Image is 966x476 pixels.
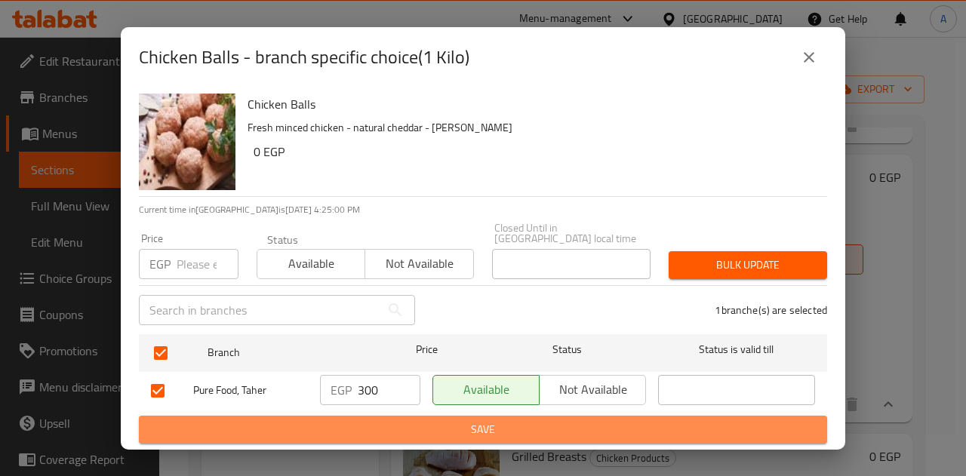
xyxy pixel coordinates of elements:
[139,45,469,69] h2: Chicken Balls - branch specific choice(1 Kilo)
[139,416,827,444] button: Save
[539,375,646,405] button: Not available
[681,256,815,275] span: Bulk update
[139,295,380,325] input: Search in branches
[331,381,352,399] p: EGP
[365,249,473,279] button: Not available
[149,255,171,273] p: EGP
[432,375,540,405] button: Available
[658,340,815,359] span: Status is valid till
[489,340,646,359] span: Status
[193,381,308,400] span: Pure Food, Taher
[254,141,815,162] h6: 0 EGP
[546,379,640,401] span: Not available
[669,251,827,279] button: Bulk update
[139,203,827,217] p: Current time in [GEOGRAPHIC_DATA] is [DATE] 4:25:00 PM
[139,94,235,190] img: Chicken Balls
[715,302,827,318] p: 1 branche(s) are selected
[791,39,827,75] button: close
[257,249,365,279] button: Available
[377,340,477,359] span: Price
[248,118,815,137] p: Fresh minced chicken - natural cheddar - [PERSON_NAME]
[248,94,815,115] h6: Chicken Balls
[263,253,359,275] span: Available
[151,420,815,439] span: Save
[371,253,467,275] span: Not available
[177,249,238,279] input: Please enter price
[208,343,365,362] span: Branch
[439,379,534,401] span: Available
[358,375,420,405] input: Please enter price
